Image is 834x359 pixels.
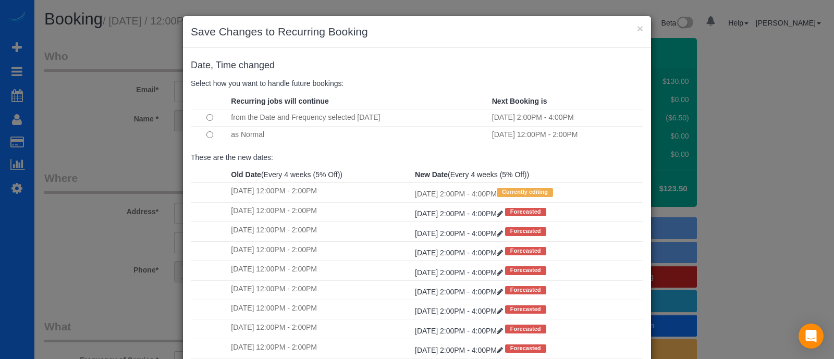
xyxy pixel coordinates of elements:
span: Forecasted [505,305,546,314]
span: Forecasted [505,208,546,216]
th: (Every 4 weeks (5% Off)) [228,167,412,183]
button: × [637,23,643,34]
strong: Next Booking is [492,97,547,105]
p: These are the new dates: [191,152,643,163]
td: [DATE] 2:00PM - 4:00PM [489,109,643,126]
td: [DATE] 2:00PM - 4:00PM [412,183,643,202]
td: [DATE] 12:00PM - 2:00PM [489,126,643,143]
td: [DATE] 12:00PM - 2:00PM [228,319,412,339]
div: Open Intercom Messenger [799,324,824,349]
p: Select how you want to handle future bookings: [191,78,643,89]
a: [DATE] 2:00PM - 4:00PM [415,288,505,296]
span: Forecasted [505,325,546,333]
td: as Normal [228,126,489,143]
a: [DATE] 2:00PM - 4:00PM [415,229,505,238]
td: from the Date and Frequency selected [DATE] [228,109,489,126]
h3: Save Changes to Recurring Booking [191,24,643,40]
span: Forecasted [505,286,546,294]
td: [DATE] 12:00PM - 2:00PM [228,222,412,241]
td: [DATE] 12:00PM - 2:00PM [228,261,412,280]
td: [DATE] 12:00PM - 2:00PM [228,300,412,319]
a: [DATE] 2:00PM - 4:00PM [415,268,505,277]
td: [DATE] 12:00PM - 2:00PM [228,202,412,221]
td: [DATE] 12:00PM - 2:00PM [228,339,412,358]
td: [DATE] 12:00PM - 2:00PM [228,280,412,300]
span: Date, Time [191,60,236,70]
span: Forecasted [505,247,546,255]
a: [DATE] 2:00PM - 4:00PM [415,327,505,335]
a: [DATE] 2:00PM - 4:00PM [415,209,505,218]
span: Forecasted [505,344,546,353]
strong: Old Date [231,170,261,179]
th: (Every 4 weeks (5% Off)) [412,167,643,183]
h4: changed [191,60,643,71]
span: Forecasted [505,266,546,275]
span: Currently editing [497,188,553,196]
a: [DATE] 2:00PM - 4:00PM [415,346,505,354]
td: [DATE] 12:00PM - 2:00PM [228,241,412,261]
a: [DATE] 2:00PM - 4:00PM [415,249,505,257]
td: [DATE] 12:00PM - 2:00PM [228,183,412,202]
strong: New Date [415,170,448,179]
span: Forecasted [505,227,546,236]
strong: Recurring jobs will continue [231,97,328,105]
a: [DATE] 2:00PM - 4:00PM [415,307,505,315]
